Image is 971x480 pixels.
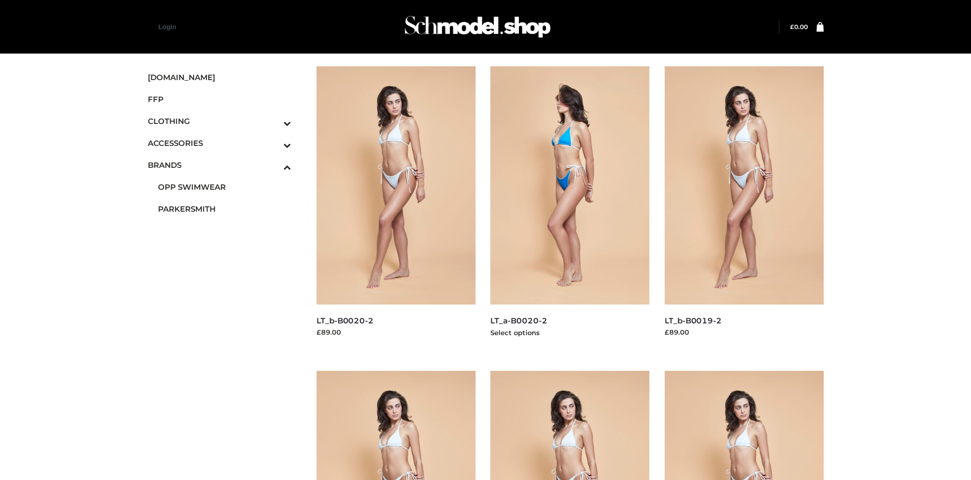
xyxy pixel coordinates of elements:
[490,316,547,325] a: LT_a-B0020-2
[790,23,794,31] span: £
[148,71,292,83] span: [DOMAIN_NAME]
[255,110,291,132] button: Toggle Submenu
[148,137,292,149] span: ACCESSORIES
[401,7,554,47] img: Schmodel Admin 964
[158,181,292,193] span: OPP SWIMWEAR
[317,316,374,325] a: LT_b-B0020-2
[148,132,292,154] a: ACCESSORIESToggle Submenu
[665,316,722,325] a: LT_b-B0019-2
[158,203,292,215] span: PARKERSMITH
[158,176,292,198] a: OPP SWIMWEAR
[255,132,291,154] button: Toggle Submenu
[790,23,808,31] bdi: 0.00
[255,154,291,176] button: Toggle Submenu
[665,327,824,337] div: £89.00
[148,93,292,105] span: FFP
[148,115,292,127] span: CLOTHING
[148,154,292,176] a: BRANDSToggle Submenu
[159,23,176,31] a: Login
[790,23,808,31] a: £0.00
[148,159,292,171] span: BRANDS
[490,329,540,337] a: Select options
[317,327,476,337] div: £89.00
[148,88,292,110] a: FFP
[148,66,292,88] a: [DOMAIN_NAME]
[148,110,292,132] a: CLOTHINGToggle Submenu
[158,198,292,220] a: PARKERSMITH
